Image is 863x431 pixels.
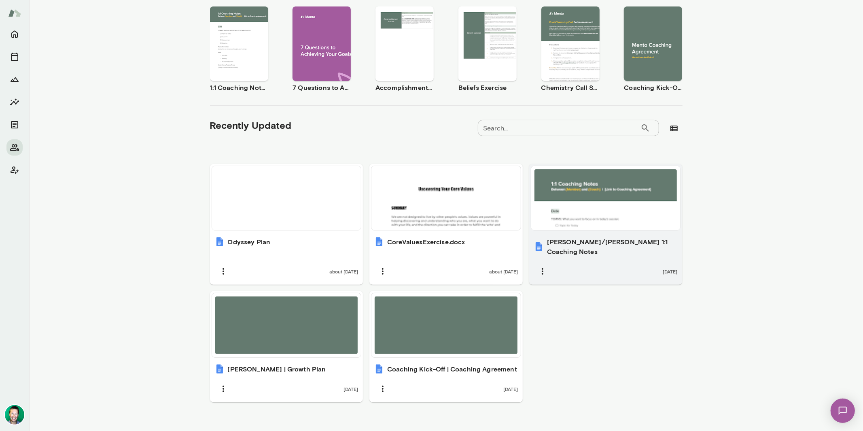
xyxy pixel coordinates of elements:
span: [DATE] [663,268,677,275]
img: Brian Lawrence [5,405,24,425]
img: Odyssey Plan [215,237,225,247]
h6: Accomplishment Tracker [375,83,434,92]
h6: Beliefs Exercise [458,83,517,92]
h6: Coaching Kick-Off | Coaching Agreement [387,364,517,374]
img: Coaching Kick-Off | Coaching Agreement [374,364,384,374]
button: Members [6,139,23,156]
span: [DATE] [344,386,358,392]
h6: [PERSON_NAME] | Growth Plan [228,364,326,374]
span: about [DATE] [489,268,518,275]
button: Documents [6,117,23,133]
h6: Coaching Kick-Off | Coaching Agreement [624,83,682,92]
button: Sessions [6,49,23,65]
h6: Odyssey Plan [228,237,271,247]
span: about [DATE] [329,268,358,275]
img: Daniel | Growth Plan [215,364,225,374]
button: Insights [6,94,23,110]
h6: Chemistry Call Self-Assessment [Coaches only] [541,83,600,92]
button: Home [6,26,23,42]
h6: [PERSON_NAME]/[PERSON_NAME] 1:1 Coaching Notes [547,237,678,256]
img: Mento [8,5,21,21]
h6: CoreValuesExercise.docx [387,237,465,247]
h5: Recently Updated [210,119,292,132]
button: Client app [6,162,23,178]
button: Growth Plan [6,71,23,87]
span: [DATE] [503,386,518,392]
h6: 7 Questions to Achieving Your Goals [293,83,351,92]
img: Daniel/Brian 1:1 Coaching Notes [534,242,544,252]
img: CoreValuesExercise.docx [374,237,384,247]
h6: 1:1 Coaching Notes [210,83,268,92]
